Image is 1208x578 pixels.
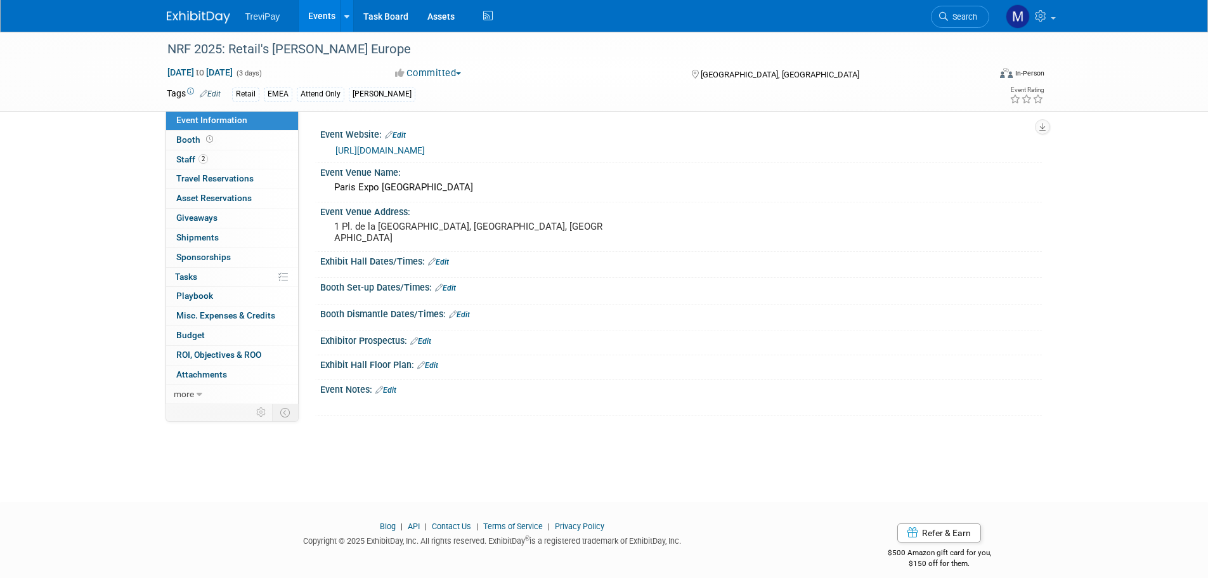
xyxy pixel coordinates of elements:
[417,361,438,370] a: Edit
[931,6,989,28] a: Search
[837,558,1042,569] div: $150 off for them.
[176,115,247,125] span: Event Information
[320,380,1042,397] div: Event Notes:
[176,330,205,340] span: Budget
[391,67,466,80] button: Committed
[701,70,859,79] span: [GEOGRAPHIC_DATA], [GEOGRAPHIC_DATA]
[385,131,406,140] a: Edit
[435,284,456,292] a: Edit
[166,365,298,384] a: Attachments
[176,193,252,203] span: Asset Reservations
[166,385,298,404] a: more
[166,346,298,365] a: ROI, Objectives & ROO
[525,535,529,542] sup: ®
[320,202,1042,218] div: Event Venue Address:
[897,523,981,542] a: Refer & Earn
[166,209,298,228] a: Giveaways
[1010,87,1044,93] div: Event Rating
[176,252,231,262] span: Sponsorships
[272,404,298,421] td: Toggle Event Tabs
[204,135,216,144] span: Booth not reserved yet
[483,522,543,531] a: Terms of Service
[320,125,1042,141] div: Event Website:
[320,163,1042,179] div: Event Venue Name:
[166,111,298,130] a: Event Information
[176,135,216,145] span: Booth
[837,539,1042,568] div: $500 Amazon gift card for you,
[555,522,604,531] a: Privacy Policy
[245,11,280,22] span: TreviPay
[330,178,1032,197] div: Paris Expo [GEOGRAPHIC_DATA]
[449,310,470,319] a: Edit
[176,232,219,242] span: Shipments
[176,350,261,360] span: ROI, Objectives & ROO
[297,88,344,101] div: Attend Only
[175,272,197,282] span: Tasks
[176,173,254,183] span: Travel Reservations
[1015,69,1044,78] div: In-Person
[176,154,208,164] span: Staff
[264,88,292,101] div: EMEA
[914,66,1045,85] div: Event Format
[320,355,1042,372] div: Exhibit Hall Floor Plan:
[176,291,213,301] span: Playbook
[167,532,819,547] div: Copyright © 2025 ExhibitDay, Inc. All rights reserved. ExhibitDay is a registered trademark of Ex...
[200,89,221,98] a: Edit
[398,522,406,531] span: |
[166,131,298,150] a: Booth
[174,389,194,399] span: more
[349,88,415,101] div: [PERSON_NAME]
[166,287,298,306] a: Playbook
[375,386,396,395] a: Edit
[167,87,221,102] td: Tags
[410,337,431,346] a: Edit
[320,305,1042,321] div: Booth Dismantle Dates/Times:
[167,11,230,23] img: ExhibitDay
[176,369,227,379] span: Attachments
[194,67,206,77] span: to
[320,252,1042,268] div: Exhibit Hall Dates/Times:
[166,169,298,188] a: Travel Reservations
[545,522,553,531] span: |
[166,306,298,325] a: Misc. Expenses & Credits
[166,326,298,345] a: Budget
[176,213,218,223] span: Giveaways
[428,258,449,266] a: Edit
[380,522,396,531] a: Blog
[473,522,481,531] span: |
[948,12,977,22] span: Search
[198,154,208,164] span: 2
[422,522,430,531] span: |
[166,248,298,267] a: Sponsorships
[176,310,275,320] span: Misc. Expenses & Credits
[432,522,471,531] a: Contact Us
[166,150,298,169] a: Staff2
[1006,4,1030,29] img: Maiia Khasina
[166,189,298,208] a: Asset Reservations
[320,278,1042,294] div: Booth Set-up Dates/Times:
[163,38,970,61] div: NRF 2025: Retail's [PERSON_NAME] Europe
[1000,68,1013,78] img: Format-Inperson.png
[334,221,607,244] pre: 1 Pl. de la [GEOGRAPHIC_DATA], [GEOGRAPHIC_DATA], [GEOGRAPHIC_DATA]
[166,268,298,287] a: Tasks
[250,404,273,421] td: Personalize Event Tab Strip
[335,145,425,155] a: [URL][DOMAIN_NAME]
[408,522,420,531] a: API
[167,67,233,78] span: [DATE] [DATE]
[232,88,259,101] div: Retail
[320,331,1042,348] div: Exhibitor Prospectus:
[235,69,262,77] span: (3 days)
[166,228,298,247] a: Shipments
